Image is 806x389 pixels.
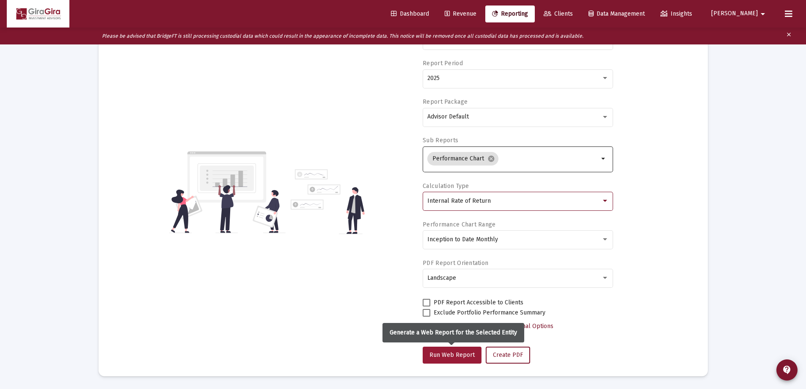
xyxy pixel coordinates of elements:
[429,351,475,359] span: Run Web Report
[701,5,778,22] button: [PERSON_NAME]
[423,98,468,105] label: Report Package
[487,155,495,163] mat-icon: cancel
[599,154,609,164] mat-icon: arrow_drop_down
[423,137,458,144] label: Sub Reports
[544,10,573,17] span: Clients
[493,351,523,359] span: Create PDF
[427,150,599,167] mat-chip-list: Selection
[492,10,528,17] span: Reporting
[384,6,436,22] a: Dashboard
[423,259,488,267] label: PDF Report Orientation
[537,6,580,22] a: Clients
[782,365,792,375] mat-icon: contact_support
[423,182,469,190] label: Calculation Type
[427,197,491,204] span: Internal Rate of Return
[423,60,463,67] label: Report Period
[427,152,498,166] mat-chip: Performance Chart
[660,10,692,17] span: Insights
[582,6,652,22] a: Data Management
[102,33,583,39] i: Please be advised that BridgeFT is still processing custodial data which could result in the appe...
[654,6,699,22] a: Insights
[434,308,545,318] span: Exclude Portfolio Performance Summary
[486,347,530,364] button: Create PDF
[427,113,469,120] span: Advisor Default
[445,10,476,17] span: Revenue
[391,10,429,17] span: Dashboard
[758,6,768,22] mat-icon: arrow_drop_down
[504,323,553,330] span: Additional Options
[169,150,286,234] img: reporting
[589,10,645,17] span: Data Management
[485,6,535,22] a: Reporting
[434,298,523,308] span: PDF Report Accessible to Clients
[13,6,63,22] img: Dashboard
[427,236,498,243] span: Inception to Date Monthly
[427,74,440,82] span: 2025
[423,347,481,364] button: Run Web Report
[423,221,495,228] label: Performance Chart Range
[291,169,365,234] img: reporting-alt
[427,274,456,281] span: Landscape
[438,6,483,22] a: Revenue
[429,323,488,330] span: Select Custom Period
[786,30,792,42] mat-icon: clear
[711,10,758,17] span: [PERSON_NAME]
